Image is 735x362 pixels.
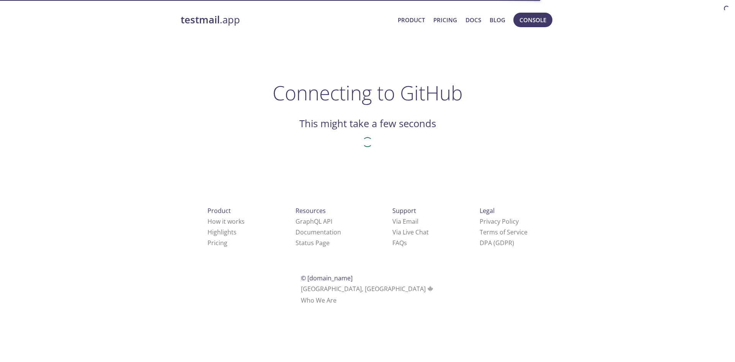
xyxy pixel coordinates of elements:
[181,13,220,26] strong: testmail
[465,15,481,25] a: Docs
[398,15,425,25] a: Product
[301,296,336,305] a: Who We Are
[433,15,457,25] a: Pricing
[392,239,407,247] a: FAQ
[519,15,546,25] span: Console
[207,217,245,226] a: How it works
[207,239,227,247] a: Pricing
[273,81,463,104] h1: Connecting to GitHub
[480,206,495,215] span: Legal
[207,228,237,236] a: Highlights
[392,206,416,215] span: Support
[207,206,231,215] span: Product
[513,13,552,27] button: Console
[301,285,434,293] span: [GEOGRAPHIC_DATA], [GEOGRAPHIC_DATA]
[296,239,330,247] a: Status Page
[181,13,392,26] a: testmail.app
[480,228,528,236] a: Terms of Service
[480,217,519,226] a: Privacy Policy
[490,15,505,25] a: Blog
[296,217,332,226] a: GraphQL API
[480,239,514,247] a: DPA (GDPR)
[299,117,436,130] h2: This might take a few seconds
[404,239,407,247] span: s
[392,217,418,226] a: Via Email
[301,274,353,282] span: © [DOMAIN_NAME]
[296,228,341,236] a: Documentation
[296,206,326,215] span: Resources
[392,228,429,236] a: Via Live Chat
